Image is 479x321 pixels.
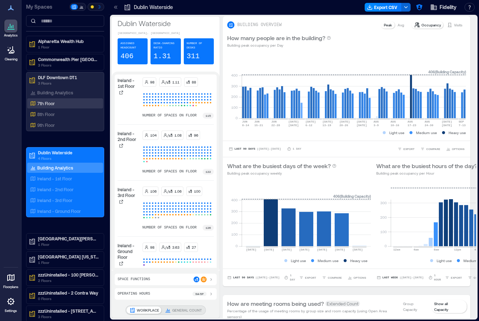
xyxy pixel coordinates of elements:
[380,230,387,234] tspan: 100
[452,147,465,151] span: OPTIONS
[174,132,182,138] p: 1.08
[227,274,280,281] button: Last 90 Days |[DATE]-[DATE]
[449,130,466,136] p: Heavy use
[172,79,179,85] p: 1.11
[150,244,154,250] p: 98
[305,120,316,123] text: [DATE]
[376,274,424,281] button: Last Week |[DATE]-[DATE]
[237,22,281,28] p: BUILDING OVERVIEW
[192,244,196,250] p: 27
[384,22,392,28] p: Peak
[143,225,197,231] p: number of spaces on floor
[37,122,55,128] p: 9th Floor
[264,248,274,251] text: [DATE]
[293,147,301,151] p: 1 Day
[38,236,99,241] p: [GEOGRAPHIC_DATA][PERSON_NAME]
[442,124,452,127] text: [DATE]
[205,114,211,118] p: 115
[153,51,171,61] p: 1.31
[143,113,197,119] p: number of spaces on floor
[38,155,99,161] p: 4 Floors
[205,170,211,174] p: 122
[38,272,99,278] p: zzzUninstalled - 100 [PERSON_NAME]
[350,258,368,264] p: Heavy use
[231,73,238,77] tspan: 400
[444,274,463,281] button: EXPORT
[227,308,399,320] p: Percentage of the usage of meeting rooms by group size and room capacity (using Open Area sensors)
[317,248,327,251] text: [DATE]
[419,145,442,153] button: COMPARE
[38,254,99,260] p: [GEOGRAPHIC_DATA] [US_STATE]
[288,124,299,127] text: [DATE]
[38,278,99,283] p: 2 Floors
[271,124,280,127] text: 22-28
[236,116,238,120] tspan: 0
[143,169,197,175] p: number of spaces on floor
[246,248,257,251] text: [DATE]
[168,188,169,194] p: /
[298,274,318,281] button: EXPORT
[37,100,55,106] p: 7th Floor
[414,248,419,251] text: 4am
[38,314,99,320] p: 3 Floors
[396,145,416,153] button: EXPORT
[434,248,439,251] text: 8am
[242,120,247,123] text: JUN
[322,124,331,127] text: 13-19
[118,277,150,282] p: Space Functions
[153,41,178,50] p: Desk-sharing ratio
[328,275,342,280] span: COMPARE
[165,79,166,85] p: /
[38,260,99,265] p: 1 Floor
[38,150,99,155] p: Dublin Waterside
[2,293,20,315] a: Settings
[37,208,81,214] p: Ireland - Ground Floor
[451,275,462,280] span: EXPORT
[335,248,345,251] text: [DATE]
[38,44,99,50] p: 1 Floor
[398,22,404,28] p: Avg
[37,176,72,181] p: Ireland - 1st Floor
[434,273,444,282] p: 1 Hour
[227,34,325,42] p: How many people are in the building?
[227,162,331,170] p: What are the busiest days of the week?
[339,124,348,127] text: 20-26
[352,248,363,251] text: [DATE]
[437,258,452,264] p: Light use
[4,33,18,38] p: Analytics
[445,145,466,153] button: OPTIONS
[231,94,238,99] tspan: 200
[416,130,437,136] p: Medium use
[391,120,396,123] text: AUG
[118,291,150,297] p: Operating Hours
[231,221,238,225] tspan: 200
[37,90,73,95] p: Building Analytics
[172,244,179,250] p: 3.63
[376,162,477,170] p: What are the busiest hours of the day?
[231,84,238,88] tspan: 300
[165,244,166,250] p: /
[37,187,73,192] p: Ireland - 2nd Floor
[428,1,459,13] button: Fidelity
[254,120,260,123] text: JUN
[242,124,249,127] text: 8-14
[192,79,196,85] p: 88
[385,244,387,248] tspan: 0
[318,258,339,264] p: Medium use
[380,201,387,205] tspan: 300
[290,273,298,282] p: 1 Day
[2,17,20,40] a: Analytics
[38,290,99,296] p: zzzUninstalled - 2 Contra Way
[325,301,360,307] span: Extended Count
[38,74,99,80] p: DLF Downtown DT1
[120,41,145,50] p: Assigned Headcount
[322,120,333,123] text: [DATE]
[5,309,17,313] p: Settings
[356,120,367,123] text: [DATE]
[459,124,466,127] text: 7-13
[373,124,379,127] text: 3-9
[236,244,238,248] tspan: 0
[426,147,440,151] span: COMPARE
[150,132,157,138] p: 104
[205,226,211,230] p: 126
